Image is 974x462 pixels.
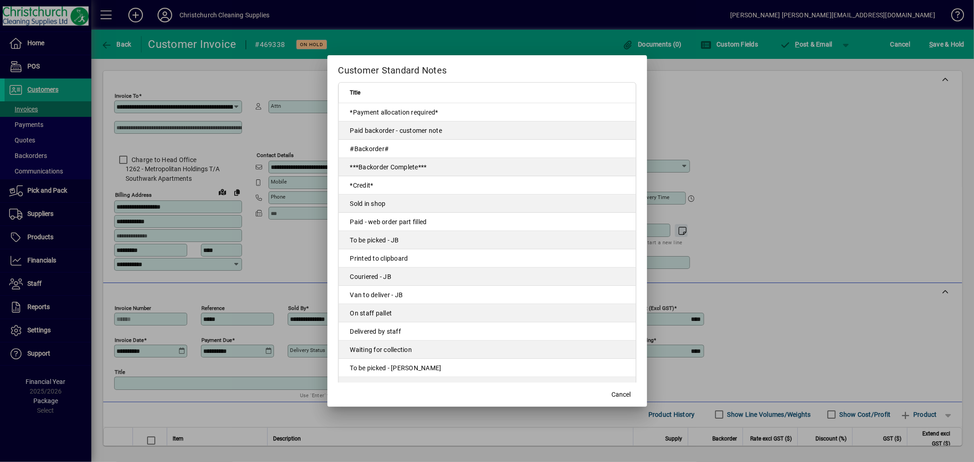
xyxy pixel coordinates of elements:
td: Van to deliver - JB [339,286,636,304]
td: To be picked - [PERSON_NAME] [339,359,636,377]
td: Sold in shop [339,194,636,213]
span: Title [350,88,361,98]
button: Cancel [607,387,636,403]
td: Delete packing slip [339,377,636,395]
td: On staff pallet [339,304,636,322]
td: Printed to clipboard [339,249,636,268]
h2: Customer Standard Notes [327,55,647,82]
td: Paid backorder - customer note [339,121,636,140]
td: To be picked - JB [339,231,636,249]
td: #Backorder# [339,140,636,158]
td: Couriered - JB [339,268,636,286]
td: Paid - web order part filled [339,213,636,231]
span: Cancel [612,390,631,399]
td: *Payment allocation required* [339,103,636,121]
td: Waiting for collection [339,341,636,359]
td: Delivered by staff [339,322,636,341]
